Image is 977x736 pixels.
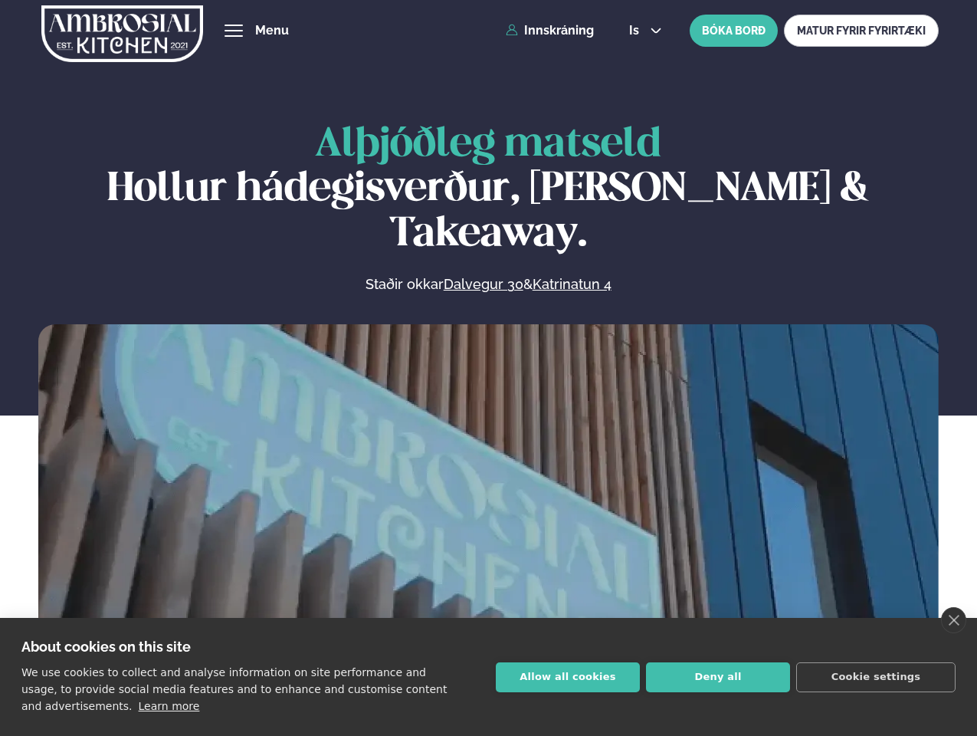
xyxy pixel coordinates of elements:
h1: Hollur hádegisverður, [PERSON_NAME] & Takeaway. [38,123,939,257]
p: We use cookies to collect and analyse information on site performance and usage, to provide socia... [21,666,447,712]
strong: About cookies on this site [21,639,191,655]
button: hamburger [225,21,243,40]
a: MATUR FYRIR FYRIRTÆKI [784,15,939,47]
p: Staðir okkar & [198,275,778,294]
a: Innskráning [506,24,594,38]
img: logo [41,2,203,65]
a: close [941,607,966,633]
a: Katrinatun 4 [533,275,611,294]
button: is [617,25,674,37]
button: Cookie settings [796,662,956,692]
span: Alþjóðleg matseld [315,126,661,164]
a: Learn more [139,700,200,712]
button: Deny all [646,662,790,692]
a: Dalvegur 30 [444,275,523,294]
button: Allow all cookies [496,662,640,692]
button: BÓKA BORÐ [690,15,778,47]
span: is [629,25,644,37]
